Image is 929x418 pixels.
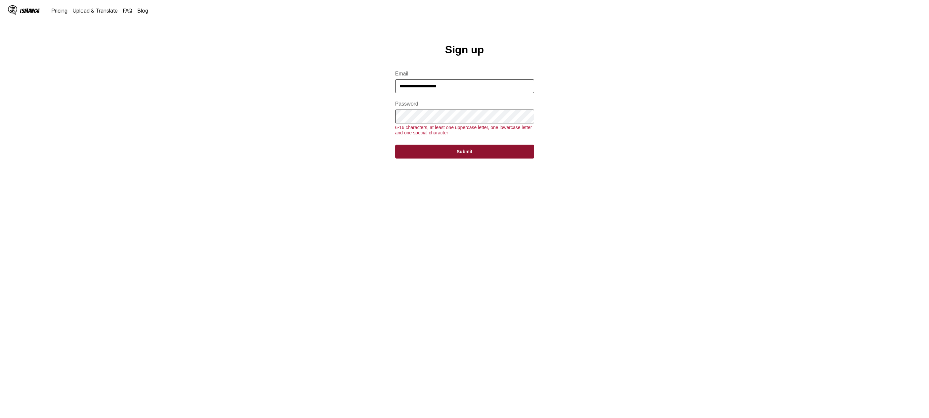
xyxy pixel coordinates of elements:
[395,125,534,135] div: 6-16 characters, at least one uppercase letter, one lowercase letter and one special character
[123,7,132,14] a: FAQ
[73,7,118,14] a: Upload & Translate
[395,101,534,107] label: Password
[395,145,534,159] button: Submit
[52,7,67,14] a: Pricing
[445,44,484,56] h1: Sign up
[8,5,52,16] a: IsManga LogoIsManga
[138,7,148,14] a: Blog
[8,5,17,15] img: IsManga Logo
[395,71,534,77] label: Email
[20,8,40,14] div: IsManga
